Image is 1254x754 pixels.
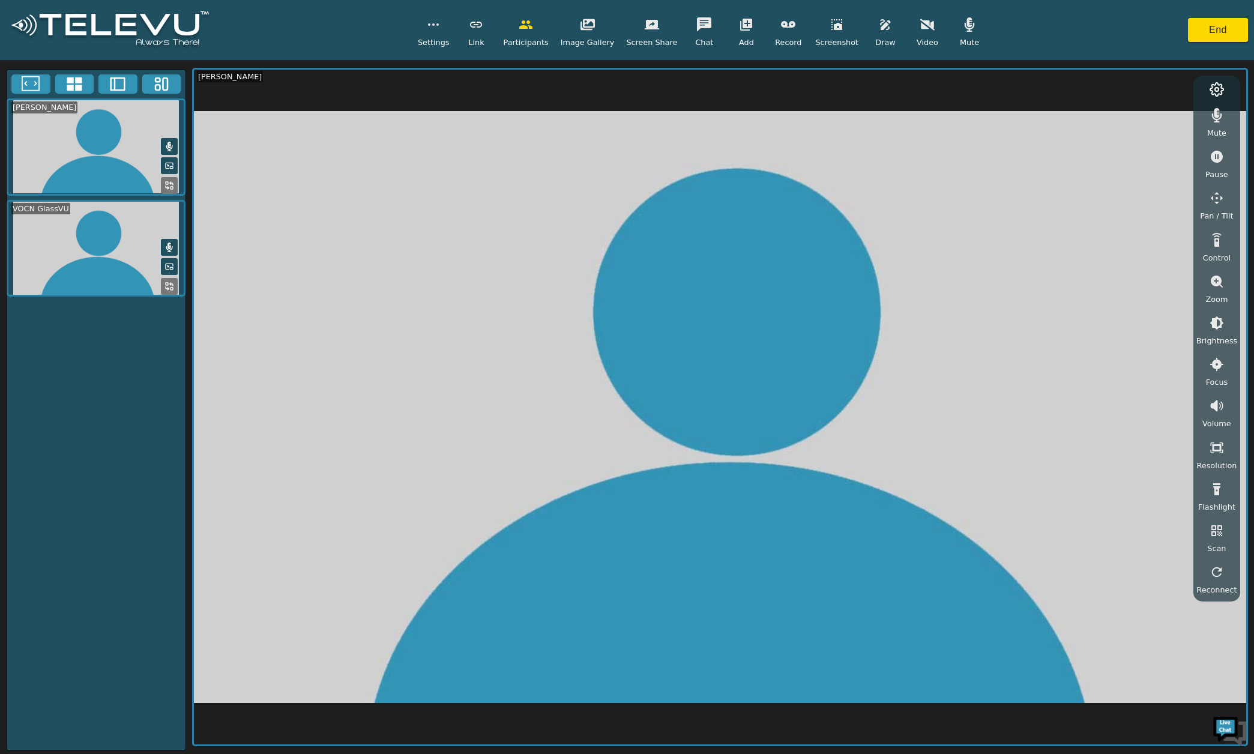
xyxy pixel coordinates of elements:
span: Zoom [1205,294,1228,305]
div: Minimize live chat window [197,6,226,35]
button: Replace Feed [161,177,178,194]
img: d_736959983_company_1615157101543_736959983 [20,56,50,86]
span: Participants [503,37,548,48]
span: Pan / Tilt [1200,210,1233,222]
span: Video [917,37,938,48]
div: Chat with us now [62,63,202,79]
img: Chat Widget [1212,712,1248,748]
span: Control [1203,252,1231,264]
img: logoWhite.png [6,8,214,53]
span: Brightness [1196,335,1237,346]
button: Picture in Picture [161,157,178,174]
button: Replace Feed [161,278,178,295]
button: Picture in Picture [161,258,178,275]
span: Reconnect [1196,584,1237,596]
span: We're online! [70,151,166,273]
span: Scan [1207,543,1226,554]
button: Mute [161,138,178,155]
span: Settings [418,37,450,48]
button: Fullscreen [11,74,50,94]
button: Three Window Medium [142,74,181,94]
span: Resolution [1196,460,1237,471]
span: Focus [1206,376,1228,388]
span: Chat [695,37,713,48]
span: Volume [1202,418,1231,429]
span: Image Gallery [561,37,615,48]
button: 4x4 [55,74,94,94]
div: [PERSON_NAME] [11,101,77,113]
div: VOCN GlassVU [11,203,70,214]
span: Draw [875,37,895,48]
textarea: Type your message and hit 'Enter' [6,328,229,370]
span: Flashlight [1198,501,1235,513]
span: Link [468,37,484,48]
button: Mute [161,239,178,256]
span: Screen Share [626,37,677,48]
span: Screenshot [815,37,858,48]
span: Pause [1205,169,1228,180]
span: Add [739,37,754,48]
span: Mute [960,37,979,48]
span: Mute [1207,127,1226,139]
button: Two Window Medium [98,74,137,94]
button: End [1188,18,1248,42]
div: [PERSON_NAME] [197,71,263,82]
span: Record [775,37,801,48]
